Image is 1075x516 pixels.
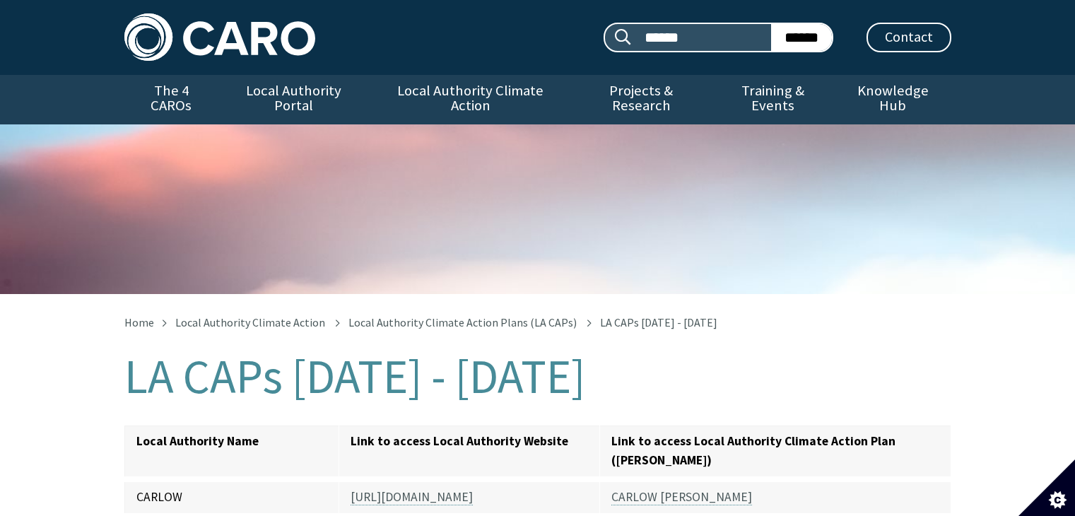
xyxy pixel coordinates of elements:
[835,75,951,124] a: Knowledge Hub
[124,351,951,403] h1: LA CAPs [DATE] - [DATE]
[124,75,218,124] a: The 4 CAROs
[571,75,711,124] a: Projects & Research
[124,315,154,329] a: Home
[124,13,315,61] img: Caro logo
[124,479,339,516] td: CARLOW
[867,23,951,52] a: Contact
[600,315,717,329] span: LA CAPs [DATE] - [DATE]
[351,489,473,505] a: [URL][DOMAIN_NAME]
[348,315,577,329] a: Local Authority Climate Action Plans (LA CAPs)
[136,433,259,449] strong: Local Authority Name
[611,489,752,505] a: CARLOW [PERSON_NAME]
[175,315,325,329] a: Local Authority Climate Action
[711,75,835,124] a: Training & Events
[351,433,568,449] strong: Link to access Local Authority Website
[218,75,370,124] a: Local Authority Portal
[1018,459,1075,516] button: Set cookie preferences
[611,433,895,467] strong: Link to access Local Authority Climate Action Plan ([PERSON_NAME])
[370,75,571,124] a: Local Authority Climate Action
